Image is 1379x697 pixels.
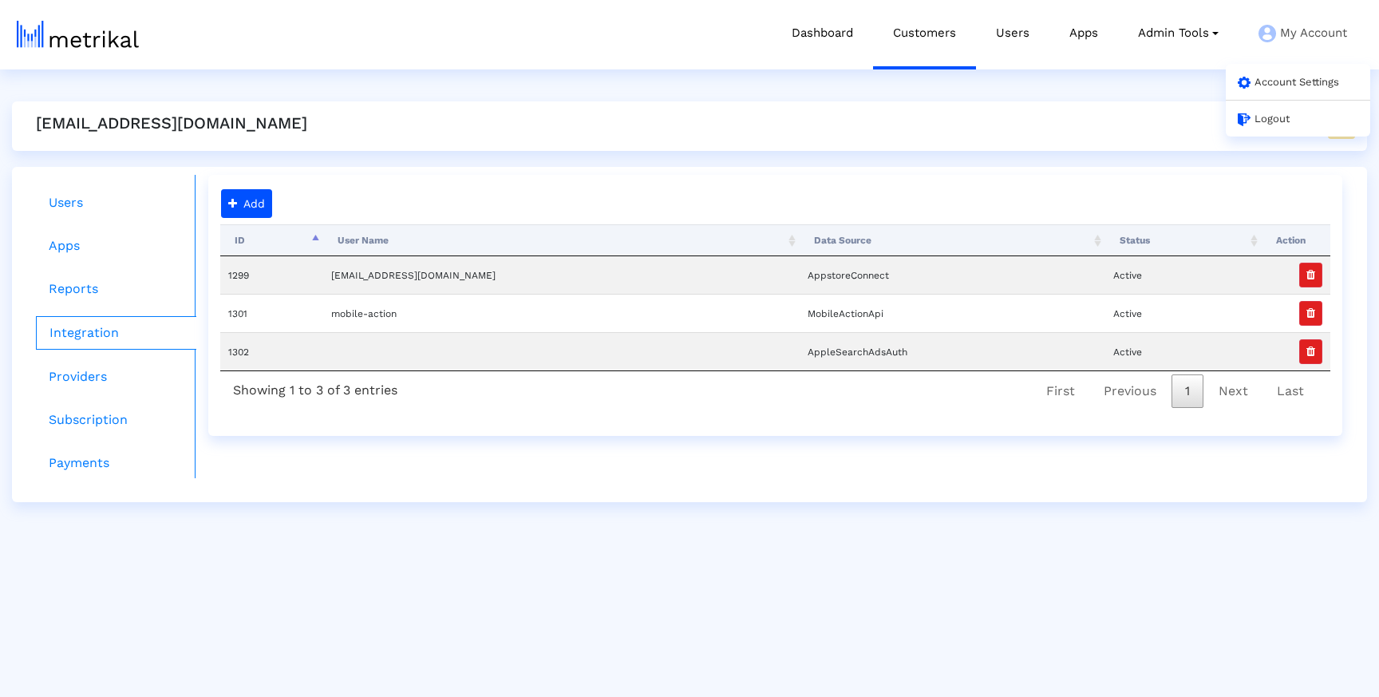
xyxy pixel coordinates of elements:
a: First [1033,374,1089,408]
a: Last [1263,374,1318,408]
div: Showing 1 to 3 of 3 entries [220,371,410,404]
th: Data Source: activate to sort column ascending [800,224,1105,256]
a: 1 [1172,374,1203,408]
img: settings.svg [1238,77,1251,89]
td: AppstoreConnect [800,256,1105,294]
a: Apps [36,230,196,262]
td: 1299 [220,256,323,294]
a: Subscription [36,404,196,436]
a: Next [1205,374,1262,408]
td: MobileActionApi [800,294,1105,332]
a: Providers [36,361,196,393]
th: Action [1262,224,1330,256]
img: my-account-menu-icon.png [1258,25,1276,42]
td: Active [1105,256,1262,294]
td: [EMAIL_ADDRESS][DOMAIN_NAME] [323,256,800,294]
td: Active [1105,332,1262,370]
td: Active [1105,294,1262,332]
td: 1301 [220,294,323,332]
th: User Name: activate to sort column ascending [323,224,800,256]
td: mobile-action [323,294,800,332]
a: Previous [1090,374,1170,408]
a: Payments [36,447,196,479]
th: Status: activate to sort column ascending [1105,224,1262,256]
th: ID: activate to sort column descending [220,224,323,256]
a: Reports [36,273,196,305]
a: Users [36,187,196,219]
button: Add [221,189,272,218]
td: 1302 [220,332,323,370]
img: metrical-logo-light.png [17,21,139,48]
td: AppleSearchAdsAuth [800,332,1105,370]
a: Account Settings [1238,76,1339,88]
a: Logout [1238,113,1290,125]
a: Integration [36,316,196,350]
h5: [EMAIL_ADDRESS][DOMAIN_NAME] [36,113,307,133]
img: logout.svg [1238,113,1251,126]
